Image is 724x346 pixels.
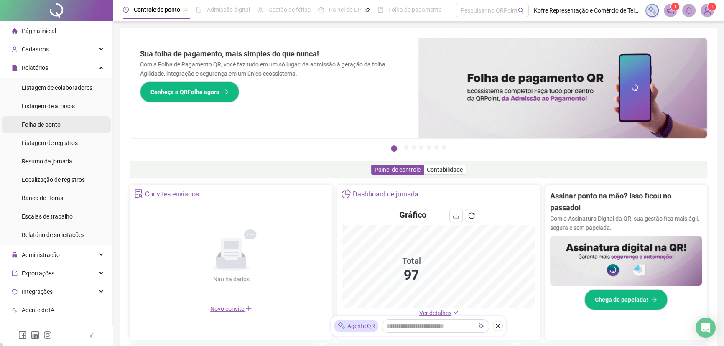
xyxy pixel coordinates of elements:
span: bell [685,7,693,14]
button: 2 [404,145,408,150]
span: pie-chart [342,189,350,198]
span: Folha de pagamento [388,6,442,13]
span: left [89,333,94,339]
div: Não há dados [193,275,270,284]
span: reload [468,212,475,219]
h4: Gráfico [399,209,426,221]
span: arrow-right [651,297,657,303]
button: 7 [442,145,446,150]
span: sync [12,289,18,295]
span: file-done [196,7,202,13]
div: Dashboard de jornada [353,187,418,201]
span: Exportações [22,270,54,277]
span: Kofre Representação e Comércio de Telecomunicações Ltda. [534,6,640,15]
span: file [12,65,18,71]
p: Com a Folha de Pagamento QR, você faz tudo em um só lugar: da admissão à geração da folha. Agilid... [140,60,408,78]
span: Folha de ponto [22,121,61,128]
span: arrow-right [223,89,229,95]
span: book [377,7,383,13]
span: Resumo da jornada [22,158,72,165]
span: Banco de Horas [22,195,63,201]
span: Chega de papelada! [595,295,648,304]
img: sparkle-icon.fc2bf0ac1784a2077858766a79e2daf3.svg [337,322,346,331]
a: Ver detalhes down [419,310,459,316]
span: solution [134,189,143,198]
span: Gestão de férias [268,6,311,13]
h2: Sua folha de pagamento, mais simples do que nunca! [140,48,408,60]
span: Página inicial [22,28,56,34]
img: banner%2F8d14a306-6205-4263-8e5b-06e9a85ad873.png [418,38,707,138]
span: Listagem de atrasos [22,103,75,109]
span: Acesso à API [22,325,56,332]
span: Painel do DP [329,6,362,13]
span: home [12,28,18,34]
span: clock-circle [123,7,129,13]
span: api [12,326,18,331]
span: plus [245,305,252,312]
span: Administração [22,252,60,258]
span: search [518,8,524,14]
p: Com a Assinatura Digital da QR, sua gestão fica mais ágil, segura e sem papelada. [550,214,702,232]
button: 1 [391,145,397,152]
span: Admissão digital [207,6,250,13]
sup: Atualize o seu contato no menu Meus Dados [708,3,716,11]
span: notification [667,7,674,14]
span: Listagem de registros [22,140,78,146]
span: Cadastros [22,46,49,53]
span: lock [12,252,18,258]
div: Convites enviados [145,187,199,201]
img: banner%2F02c71560-61a6-44d4-94b9-c8ab97240462.png [550,236,702,286]
span: facebook [18,331,27,339]
span: Novo convite [210,305,252,312]
span: Relatório de solicitações [22,232,84,238]
div: Agente QR [334,320,378,332]
span: 1 [711,4,714,10]
span: down [453,310,459,315]
span: Painel de controle [375,166,421,173]
button: Conheça a QRFolha agora [140,81,239,102]
span: pushpin [184,8,189,13]
button: 4 [419,145,423,150]
span: instagram [43,331,52,339]
span: Escalas de trabalho [22,213,73,220]
span: user-add [12,46,18,52]
span: linkedin [31,331,39,339]
span: Integrações [22,288,53,295]
span: send [479,323,484,329]
button: 5 [427,145,431,150]
span: pushpin [365,8,370,13]
span: Relatórios [22,64,48,71]
span: export [12,270,18,276]
button: 3 [412,145,416,150]
span: Controle de ponto [134,6,180,13]
span: Ver detalhes [419,310,451,316]
span: Listagem de colaboradores [22,84,92,91]
span: Contabilidade [427,166,463,173]
span: download [453,212,459,219]
span: 1 [674,4,677,10]
h2: Assinar ponto na mão? Isso ficou no passado! [550,190,702,214]
img: sparkle-icon.fc2bf0ac1784a2077858766a79e2daf3.svg [648,6,657,15]
span: Conheça a QRFolha agora [150,87,219,97]
div: Open Intercom Messenger [696,318,716,338]
span: sun [257,7,263,13]
span: close [495,323,501,329]
span: dashboard [318,7,324,13]
span: Agente de IA [22,307,54,313]
button: 6 [434,145,438,150]
img: 1927 [701,4,714,17]
span: Localização de registros [22,176,85,183]
button: Chega de papelada! [584,289,668,310]
sup: 1 [671,3,679,11]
